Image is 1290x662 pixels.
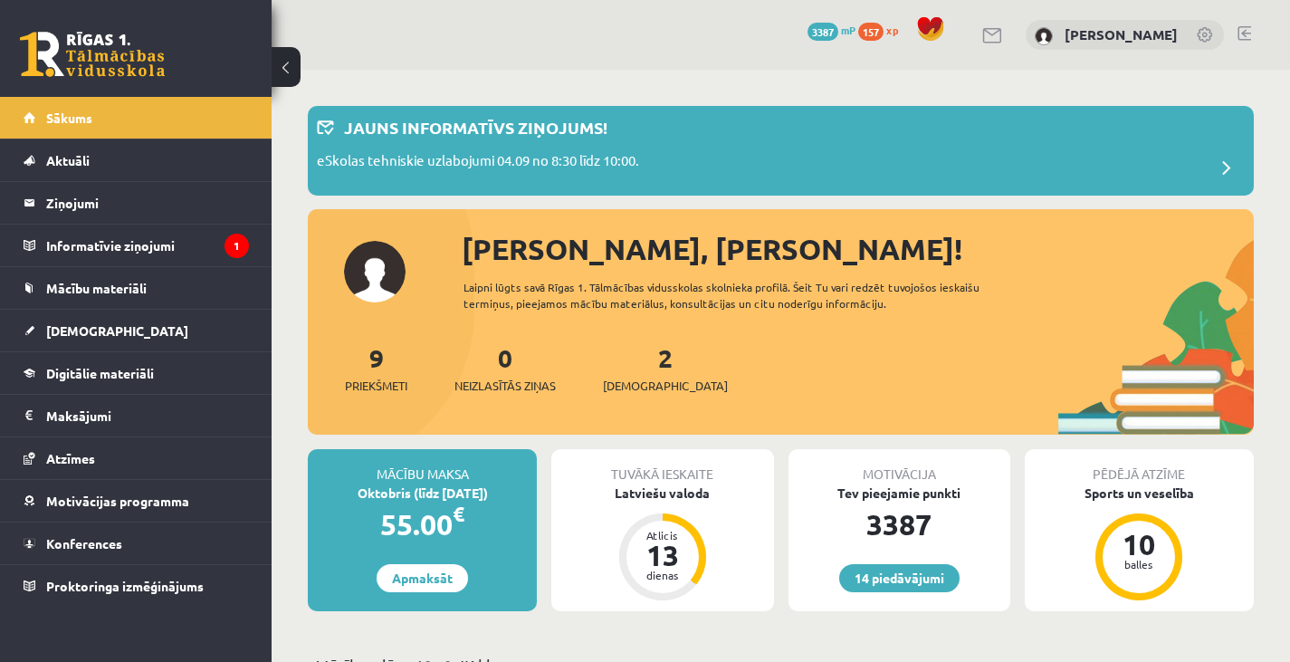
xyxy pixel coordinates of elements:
[24,437,249,479] a: Atzīmes
[788,449,1010,484] div: Motivācija
[807,23,838,41] span: 3387
[308,449,537,484] div: Mācību maksa
[46,365,154,381] span: Digitālie materiāli
[24,395,249,437] a: Maksājumi
[24,139,249,181] a: Aktuāli
[377,564,468,592] a: Apmaksāt
[1025,484,1254,503] div: Sports un veselība
[886,23,898,37] span: xp
[24,480,249,522] a: Motivācijas programma
[454,377,556,395] span: Neizlasītās ziņas
[551,449,773,484] div: Tuvākā ieskaite
[1065,25,1178,43] a: [PERSON_NAME]
[635,570,690,580] div: dienas
[463,279,1031,312] div: Laipni lūgts savā Rīgas 1. Tālmācības vidusskolas skolnieka profilā. Šeit Tu vari redzēt tuvojošo...
[603,377,728,395] span: [DEMOGRAPHIC_DATA]
[551,484,773,603] a: Latviešu valoda Atlicis 13 dienas
[24,97,249,139] a: Sākums
[46,182,249,224] legend: Ziņojumi
[24,352,249,394] a: Digitālie materiāli
[454,341,556,395] a: 0Neizlasītās ziņas
[603,341,728,395] a: 2[DEMOGRAPHIC_DATA]
[24,182,249,224] a: Ziņojumi
[551,484,773,503] div: Latviešu valoda
[1035,27,1053,45] img: Nikoletta Nikolajenko
[46,110,92,126] span: Sākums
[788,503,1010,546] div: 3387
[839,564,960,592] a: 14 piedāvājumi
[46,450,95,466] span: Atzīmes
[345,341,407,395] a: 9Priekšmeti
[841,23,855,37] span: mP
[46,535,122,552] span: Konferences
[24,565,249,607] a: Proktoringa izmēģinājums
[308,503,537,546] div: 55.00
[46,322,188,339] span: [DEMOGRAPHIC_DATA]
[1112,559,1166,570] div: balles
[453,501,464,527] span: €
[225,234,249,258] i: 1
[46,280,147,296] span: Mācību materiāli
[20,32,165,77] a: Rīgas 1. Tālmācības vidusskola
[24,310,249,351] a: [DEMOGRAPHIC_DATA]
[317,115,1245,187] a: Jauns informatīvs ziņojums! eSkolas tehniskie uzlabojumi 04.09 no 8:30 līdz 10:00.
[1025,484,1254,603] a: Sports un veselība 10 balles
[46,152,90,168] span: Aktuāli
[24,225,249,266] a: Informatīvie ziņojumi1
[462,227,1254,271] div: [PERSON_NAME], [PERSON_NAME]!
[807,23,855,37] a: 3387 mP
[46,225,249,266] legend: Informatīvie ziņojumi
[317,150,639,176] p: eSkolas tehniskie uzlabojumi 04.09 no 8:30 līdz 10:00.
[46,493,189,509] span: Motivācijas programma
[1112,530,1166,559] div: 10
[344,115,607,139] p: Jauns informatīvs ziņojums!
[858,23,884,41] span: 157
[46,395,249,437] legend: Maksājumi
[1025,449,1254,484] div: Pēdējā atzīme
[788,484,1010,503] div: Tev pieejamie punkti
[858,23,907,37] a: 157 xp
[24,523,249,564] a: Konferences
[308,484,537,503] div: Oktobris (līdz [DATE])
[635,530,690,541] div: Atlicis
[24,267,249,309] a: Mācību materiāli
[635,541,690,570] div: 13
[46,578,204,594] span: Proktoringa izmēģinājums
[345,377,407,395] span: Priekšmeti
